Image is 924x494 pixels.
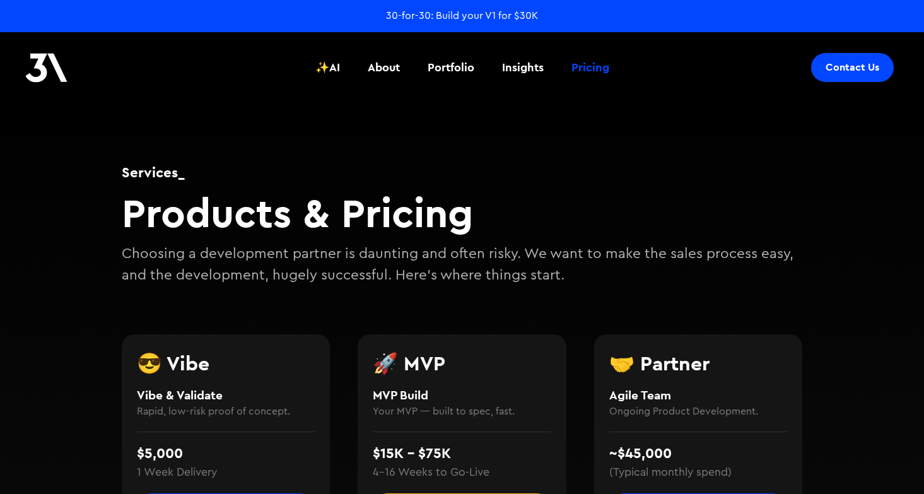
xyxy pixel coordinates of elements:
div: 1 Week Delivery [137,464,217,481]
h3: 😎 Vibe [137,353,315,373]
a: About [360,44,407,91]
a: Contact Us [811,53,894,82]
a: Insights [494,44,551,91]
h2: Products & Pricing [122,189,803,237]
div: ~$45,000 [609,443,672,464]
div: (Typical monthly spend) [609,464,732,481]
div: $5,000 [137,443,183,464]
div: ✨AI [315,59,340,76]
h3: 🤝 Partner [609,353,788,373]
div: Portfolio [428,59,474,76]
div: Pricing [571,59,609,76]
h4: Your MVP — built to spec, fast. [373,404,551,419]
a: Portfolio [420,44,482,91]
div: About [368,59,400,76]
div: Contact Us [826,61,879,74]
h4: Ongoing Product Development. [609,404,788,419]
h4: Rapid, low-risk proof of concept. [137,404,315,419]
div: 4–16 Weeks to Go-Live [373,464,489,481]
h4: Vibe & Validate [137,386,315,404]
h4: Agile Team [609,386,788,404]
strong: $15K - $75K [373,444,451,462]
h3: 🚀 MVP [373,353,551,373]
h1: Services_ [122,162,803,182]
a: 30-for-30: Build your V1 for $30K [386,9,538,23]
a: ✨AI [308,44,348,91]
h4: MVP Build [373,386,551,404]
a: Pricing [564,44,617,91]
div: Insights [502,59,544,76]
p: Choosing a development partner is daunting and often risky. We want to make the sales process eas... [122,244,803,286]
